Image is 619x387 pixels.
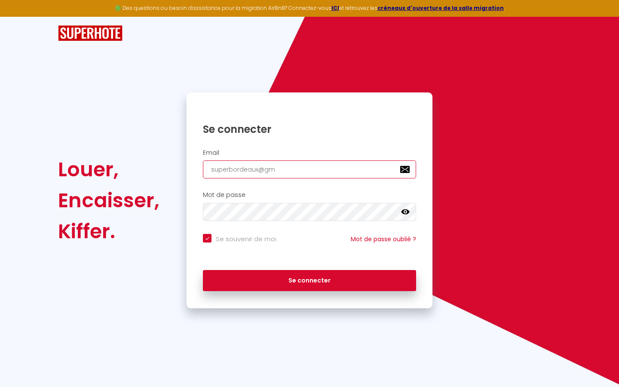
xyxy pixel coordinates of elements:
[58,25,123,41] img: SuperHote logo
[331,4,339,12] a: ICI
[58,185,159,216] div: Encaisser,
[203,160,416,178] input: Ton Email
[351,235,416,243] a: Mot de passe oublié ?
[7,3,33,29] button: Ouvrir le widget de chat LiveChat
[203,149,416,157] h2: Email
[58,216,159,247] div: Kiffer.
[203,191,416,199] h2: Mot de passe
[203,123,416,136] h1: Se connecter
[203,270,416,292] button: Se connecter
[377,4,504,12] a: créneaux d'ouverture de la salle migration
[58,154,159,185] div: Louer,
